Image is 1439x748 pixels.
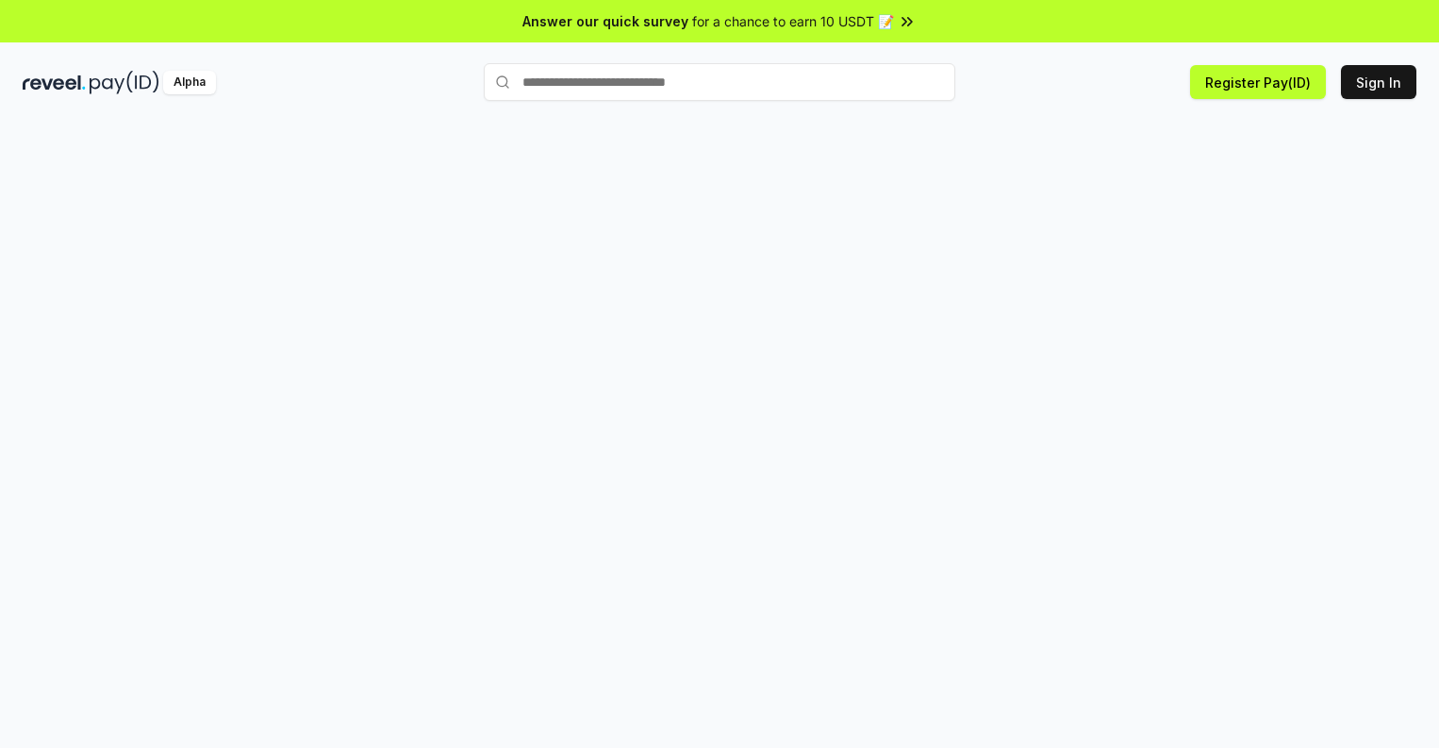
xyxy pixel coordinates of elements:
[90,71,159,94] img: pay_id
[1341,65,1416,99] button: Sign In
[163,71,216,94] div: Alpha
[522,11,688,31] span: Answer our quick survey
[692,11,894,31] span: for a chance to earn 10 USDT 📝
[1190,65,1326,99] button: Register Pay(ID)
[23,71,86,94] img: reveel_dark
